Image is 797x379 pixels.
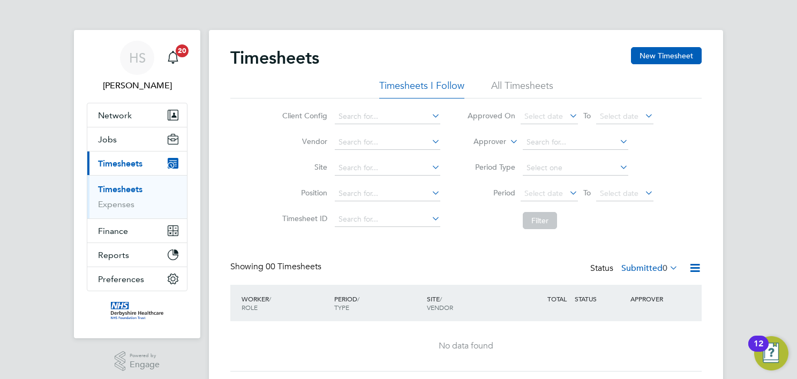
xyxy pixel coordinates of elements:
span: Harpreet Sahota [87,79,187,92]
button: New Timesheet [631,47,702,64]
h2: Timesheets [230,47,319,69]
img: derbyshire-nhs-logo-retina.png [111,302,163,319]
button: Open Resource Center, 12 new notifications [754,336,788,370]
div: WORKER [239,289,332,317]
input: Select one [523,161,628,176]
div: PERIOD [332,289,424,317]
span: Network [98,110,132,120]
a: Expenses [98,199,134,209]
span: Timesheets [98,158,142,169]
span: Select date [524,188,563,198]
span: Jobs [98,134,117,145]
button: Timesheets [87,151,187,175]
span: 20 [176,44,189,57]
button: Reports [87,243,187,267]
label: Position [279,188,327,198]
span: / [357,294,359,303]
span: VENDOR [427,303,453,312]
span: / [269,294,271,303]
div: No data found [241,340,691,352]
span: Engage [130,360,160,369]
div: SITE [424,289,517,317]
label: Vendor [279,137,327,146]
button: Finance [87,219,187,242]
span: Powered by [130,351,160,360]
span: To [580,109,594,123]
span: Select date [600,188,638,198]
span: TOTAL [547,294,567,303]
div: Timesheets [87,175,187,218]
div: Showing [230,261,324,272]
li: Timesheets I Follow [379,79,464,98]
span: 00 Timesheets [266,261,321,272]
input: Search for... [335,212,440,227]
div: STATUS [572,289,628,308]
label: Site [279,162,327,172]
nav: Main navigation [74,30,200,338]
button: Network [87,103,187,127]
a: Timesheets [98,184,142,194]
label: Period [467,188,515,198]
span: 0 [663,263,667,274]
span: TYPE [334,303,349,312]
input: Search for... [523,135,628,150]
button: Jobs [87,127,187,151]
a: HS[PERSON_NAME] [87,41,187,92]
span: / [440,294,442,303]
label: Approver [458,137,506,147]
div: 12 [754,344,763,358]
a: 20 [162,41,184,75]
label: Client Config [279,111,327,120]
div: APPROVER [628,289,683,308]
li: All Timesheets [491,79,553,98]
span: ROLE [242,303,258,312]
input: Search for... [335,135,440,150]
a: Powered byEngage [115,351,160,372]
span: To [580,186,594,200]
span: Select date [524,111,563,121]
label: Period Type [467,162,515,172]
label: Submitted [621,263,678,274]
input: Search for... [335,186,440,201]
input: Search for... [335,161,440,176]
div: Status [590,261,680,276]
span: HS [129,51,146,65]
span: Reports [98,250,129,260]
a: Go to home page [87,302,187,319]
input: Search for... [335,109,440,124]
span: Select date [600,111,638,121]
button: Filter [523,212,557,229]
span: Preferences [98,274,144,284]
button: Preferences [87,267,187,291]
span: Finance [98,226,128,236]
label: Approved On [467,111,515,120]
label: Timesheet ID [279,214,327,223]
